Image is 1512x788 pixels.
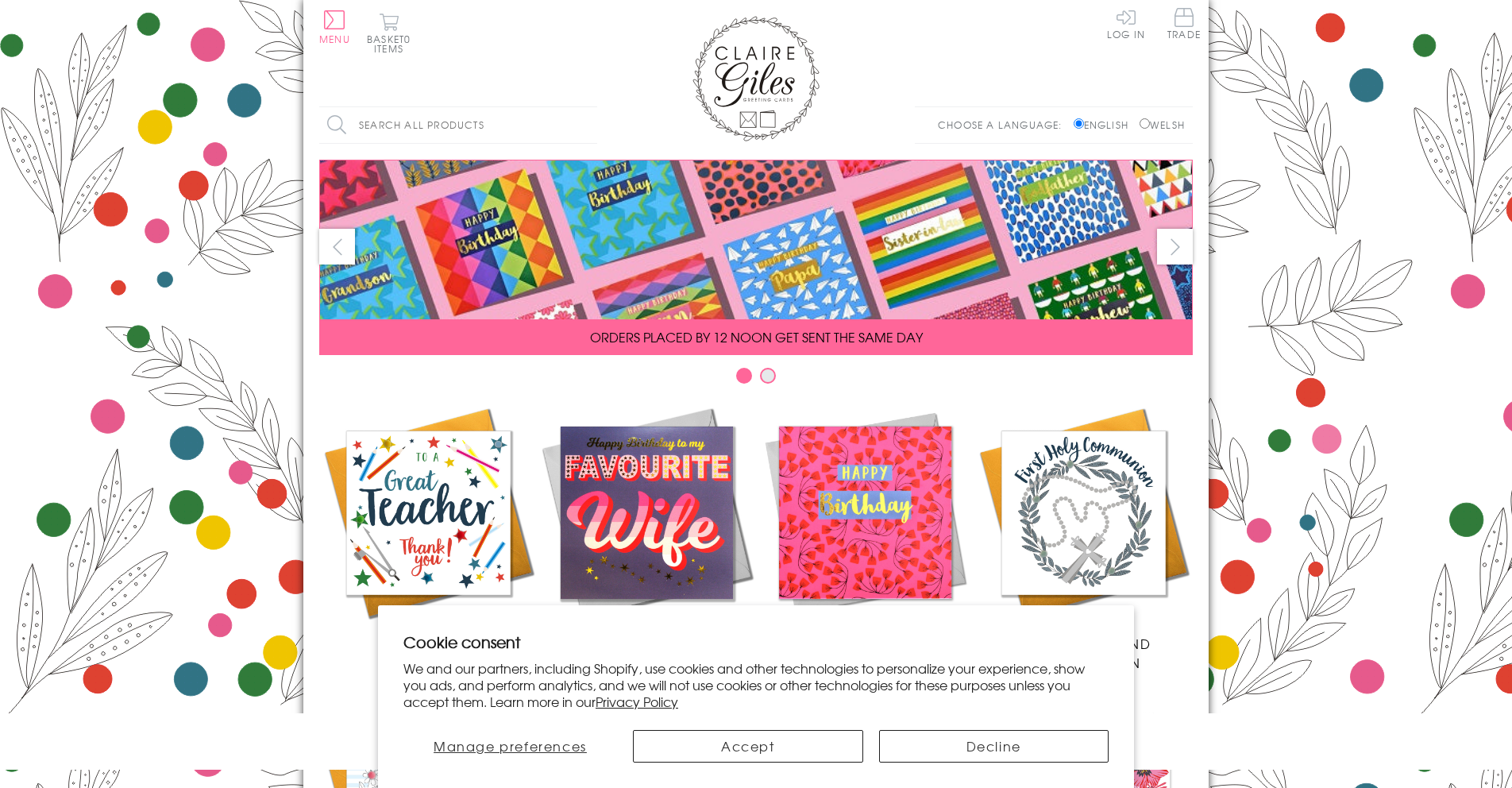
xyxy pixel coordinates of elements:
[581,107,597,143] input: Search
[879,730,1109,763] button: Decline
[403,631,1109,653] h2: Cookie consent
[1157,229,1193,265] button: next
[538,404,756,653] a: New Releases
[319,107,597,143] input: Search all products
[319,404,538,653] a: Academic
[403,660,1109,709] p: We and our partners, including Shopify, use cookies and other technologies to personalize your ex...
[760,368,776,384] button: Carousel Page 2
[938,118,1070,132] p: Choose a language:
[756,404,974,653] a: Birthdays
[1140,118,1150,129] input: Welsh
[319,10,350,44] button: Menu
[974,404,1193,672] a: Communion and Confirmation
[319,32,350,46] span: Menu
[1167,8,1201,42] a: Trade
[1074,118,1136,132] label: English
[1107,8,1145,39] a: Log In
[1140,118,1185,132] label: Welsh
[1167,8,1201,39] span: Trade
[1074,118,1084,129] input: English
[633,730,863,763] button: Accept
[319,367,1193,392] div: Carousel Pagination
[319,229,355,265] button: prev
[434,736,587,755] span: Manage preferences
[596,692,678,711] a: Privacy Policy
[367,13,411,53] button: Basket0 items
[590,327,923,346] span: ORDERS PLACED BY 12 NOON GET SENT THE SAME DAY
[736,368,752,384] button: Carousel Page 1 (Current Slide)
[374,32,411,56] span: 0 items
[403,730,617,763] button: Manage preferences
[692,16,820,141] img: Claire Giles Greetings Cards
